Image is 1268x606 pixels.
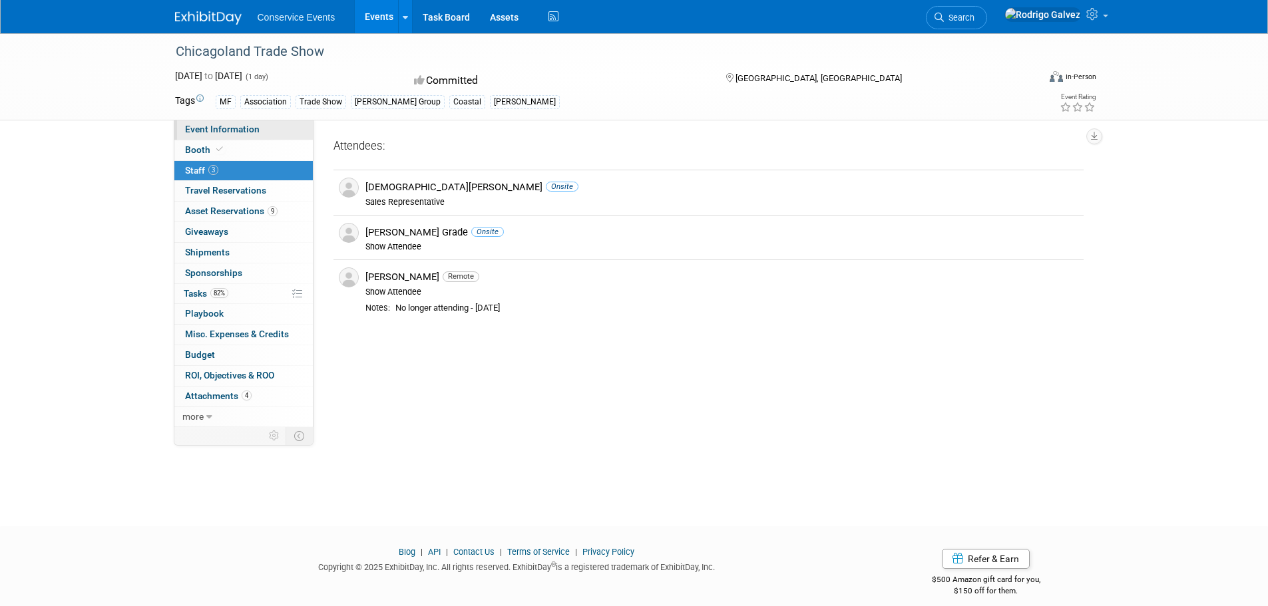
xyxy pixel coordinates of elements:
[286,427,313,444] td: Toggle Event Tabs
[174,345,313,365] a: Budget
[449,95,485,109] div: Coastal
[572,547,580,557] span: |
[174,202,313,222] a: Asset Reservations9
[551,561,556,568] sup: ®
[174,243,313,263] a: Shipments
[185,329,289,339] span: Misc. Expenses & Credits
[365,181,1078,194] div: [DEMOGRAPHIC_DATA][PERSON_NAME]
[185,370,274,380] span: ROI, Objectives & ROO
[185,390,252,401] span: Attachments
[185,308,224,319] span: Playbook
[174,181,313,201] a: Travel Reservations
[471,227,504,237] span: Onsite
[174,304,313,324] a: Playbook
[185,144,226,155] span: Booth
[185,206,278,216] span: Asset Reservations
[507,547,570,557] a: Terms of Service
[185,165,218,176] span: Staff
[417,547,426,557] span: |
[174,325,313,345] a: Misc. Expenses & Credits
[174,222,313,242] a: Giveaways
[879,565,1094,596] div: $500 Amazon gift card for you,
[182,411,204,422] span: more
[944,13,974,23] span: Search
[399,547,415,557] a: Blog
[942,549,1030,569] a: Refer & Earn
[174,140,313,160] a: Booth
[216,95,236,109] div: MF
[395,303,1078,314] div: No longer attending - [DATE]
[365,271,1078,283] div: [PERSON_NAME]
[175,94,204,109] td: Tags
[365,287,1078,297] div: Show Attendee
[175,71,242,81] span: [DATE] [DATE]
[185,267,242,278] span: Sponsorships
[185,226,228,237] span: Giveaways
[365,303,390,313] div: Notes:
[174,284,313,304] a: Tasks82%
[410,69,704,92] div: Committed
[174,161,313,181] a: Staff3
[443,271,479,281] span: Remote
[216,146,223,153] i: Booth reservation complete
[490,95,560,109] div: [PERSON_NAME]
[339,178,359,198] img: Associate-Profile-5.png
[185,185,266,196] span: Travel Reservations
[202,71,215,81] span: to
[242,390,252,400] span: 4
[240,95,291,109] div: Association
[296,95,346,109] div: Trade Show
[333,138,1084,156] div: Attendees:
[365,241,1078,252] div: Show Attendee
[208,165,218,175] span: 3
[184,288,228,299] span: Tasks
[879,585,1094,597] div: $150 off for them.
[174,366,313,386] a: ROI, Objectives & ROO
[443,547,451,557] span: |
[244,73,268,81] span: (1 day)
[171,40,1018,64] div: Chicagoland Trade Show
[175,558,859,573] div: Copyright © 2025 ExhibitDay, Inc. All rights reserved. ExhibitDay is a registered trademark of Ex...
[453,547,495,557] a: Contact Us
[351,95,445,109] div: [PERSON_NAME] Group
[497,547,505,557] span: |
[268,206,278,216] span: 9
[185,124,260,134] span: Event Information
[926,6,987,29] a: Search
[736,73,902,83] span: [GEOGRAPHIC_DATA], [GEOGRAPHIC_DATA]
[546,182,578,192] span: Onsite
[174,263,313,283] a: Sponsorships
[185,247,230,257] span: Shipments
[339,267,359,287] img: Associate-Profile-5.png
[428,547,441,557] a: API
[210,288,228,298] span: 82%
[1050,71,1063,82] img: Format-Inperson.png
[1060,94,1096,100] div: Event Rating
[174,386,313,406] a: Attachments4
[365,226,1078,239] div: [PERSON_NAME] Grade
[263,427,286,444] td: Personalize Event Tab Strip
[339,223,359,243] img: Associate-Profile-5.png
[1004,7,1081,22] img: Rodrigo Galvez
[258,12,335,23] span: Conservice Events
[365,197,1078,208] div: Sales Representative
[582,547,634,557] a: Privacy Policy
[175,11,242,25] img: ExhibitDay
[960,69,1097,89] div: Event Format
[174,407,313,427] a: more
[174,120,313,140] a: Event Information
[185,349,215,360] span: Budget
[1065,72,1096,82] div: In-Person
